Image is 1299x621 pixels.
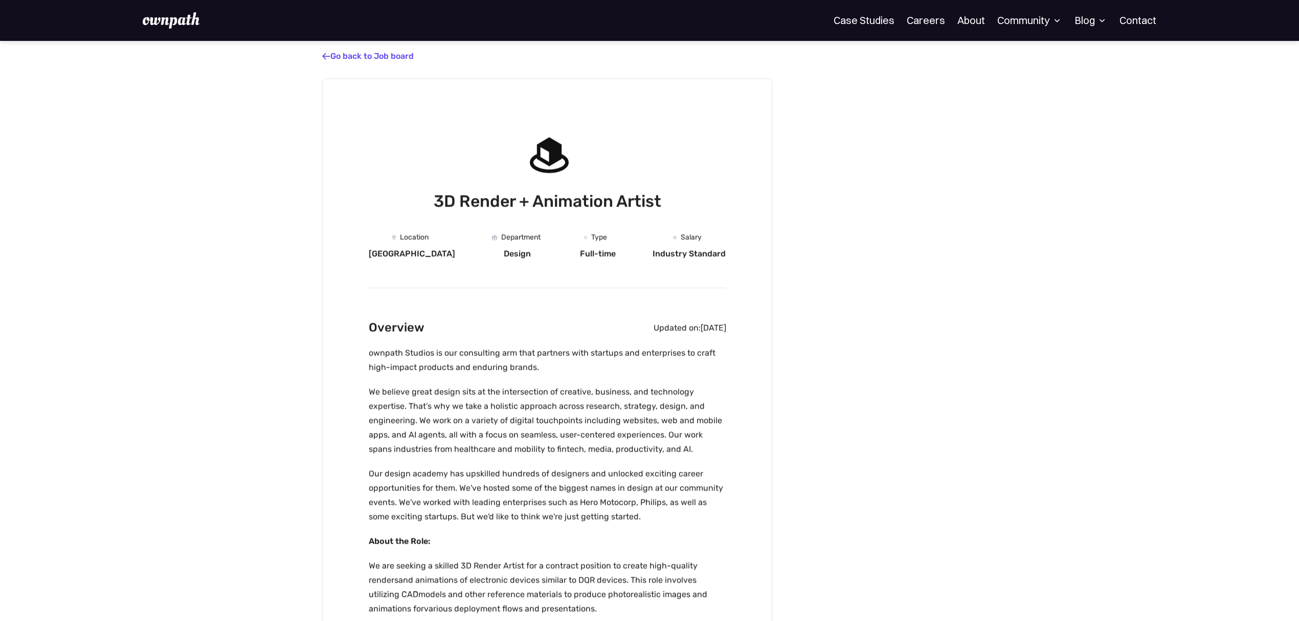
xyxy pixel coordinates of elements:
div: [DATE] [701,323,726,333]
p: We are seeking a skilled 3D Render Artist for a contract position to create high-quality rendersa... [369,559,726,616]
p: We believe great design sits at the intersection of creative, business, and technology expertise.... [369,385,726,456]
div: Updated on: [654,323,701,333]
h1: 3D Render + Animation Artist [369,189,726,213]
strong: About the Role: [369,536,431,546]
img: Location Icon - Job Board X Webflow Template [392,235,396,240]
a: Go back to Job board [322,51,414,61]
div: [GEOGRAPHIC_DATA] [369,249,455,259]
img: Clock Icon - Job Board X Webflow Template [584,236,587,239]
div: Design [504,249,531,259]
div: Department [501,233,541,241]
div: Type [591,233,607,241]
div: Community [997,14,1062,27]
a: Careers [907,14,945,27]
a: Case Studies [834,14,894,27]
div: Salary [681,233,702,241]
div: Industry Standard [653,249,726,259]
a: About [957,14,985,27]
p: Our design academy has upskilled hundreds of designers and unlocked exciting career opportunities... [369,467,726,524]
a: Contact [1119,14,1156,27]
img: Money Icon - Job Board X Webflow Template [673,236,676,239]
img: Portfolio Icon - Job Board X Webflow Template [492,235,497,240]
div: Full-time [580,249,616,259]
div: Location [400,233,429,241]
h2: Overview [369,318,424,338]
p: ownpath Studios is our consulting arm that partners with startups and enterprises to craft high-i... [369,346,726,374]
div: Blog [1074,14,1107,27]
span:  [322,51,330,61]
